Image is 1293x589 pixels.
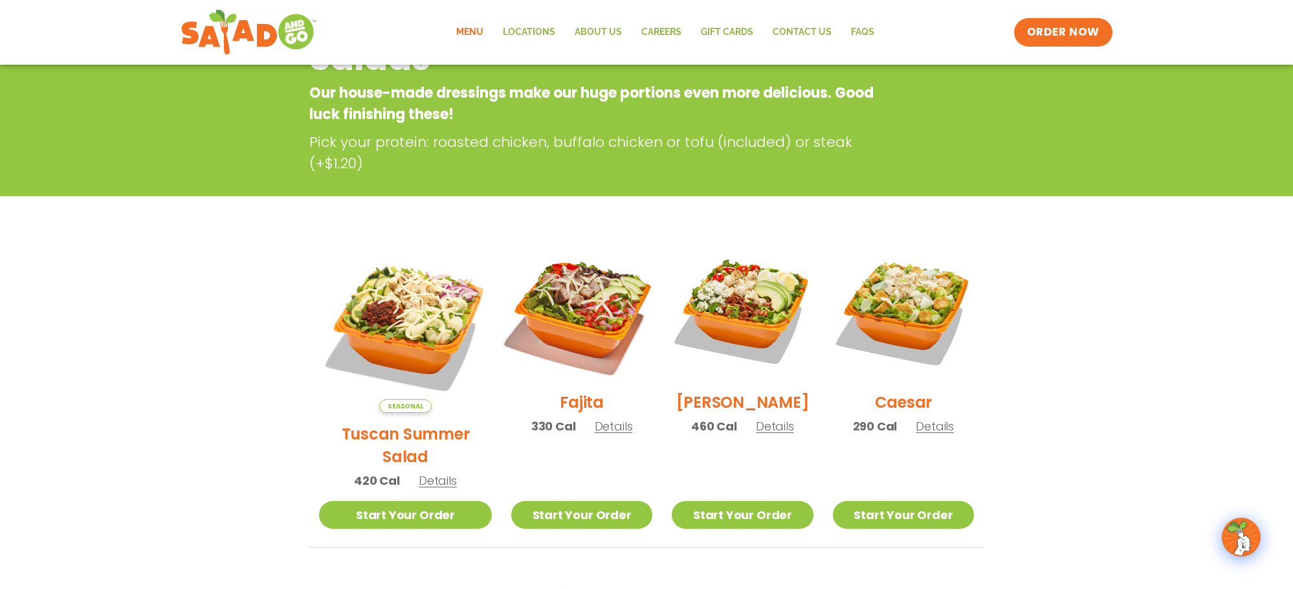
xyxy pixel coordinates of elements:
[354,472,400,489] span: 420 Cal
[319,501,492,529] a: Start Your Order
[833,240,974,381] img: Product photo for Caesar Salad
[1223,519,1259,555] img: wpChatIcon
[493,17,565,47] a: Locations
[560,391,604,414] h2: Fajita
[632,17,691,47] a: Careers
[676,391,810,414] h2: [PERSON_NAME]
[1027,25,1100,40] span: ORDER NOW
[319,240,492,413] img: Product photo for Tuscan Summer Salad
[691,417,737,435] span: 460 Cal
[833,501,974,529] a: Start Your Order
[875,391,933,414] h2: Caesar
[853,417,898,435] span: 290 Cal
[531,417,576,435] span: 330 Cal
[447,17,493,47] a: Menu
[672,240,813,381] img: Product photo for Cobb Salad
[565,17,632,47] a: About Us
[841,17,884,47] a: FAQs
[672,501,813,529] a: Start Your Order
[181,6,317,58] img: new-SAG-logo-768×292
[763,17,841,47] a: Contact Us
[691,17,763,47] a: GIFT CARDS
[916,418,954,434] span: Details
[499,228,665,394] img: Product photo for Fajita Salad
[511,501,652,529] a: Start Your Order
[447,17,884,47] nav: Menu
[595,418,633,434] span: Details
[319,423,492,468] h2: Tuscan Summer Salad
[309,82,879,125] p: Our house-made dressings make our huge portions even more delicious. Good luck finishing these!
[1014,18,1112,47] a: ORDER NOW
[379,399,432,413] span: Seasonal
[419,472,457,489] span: Details
[756,418,794,434] span: Details
[309,131,885,174] p: Pick your protein: roasted chicken, buffalo chicken or tofu (included) or steak (+$1.20)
